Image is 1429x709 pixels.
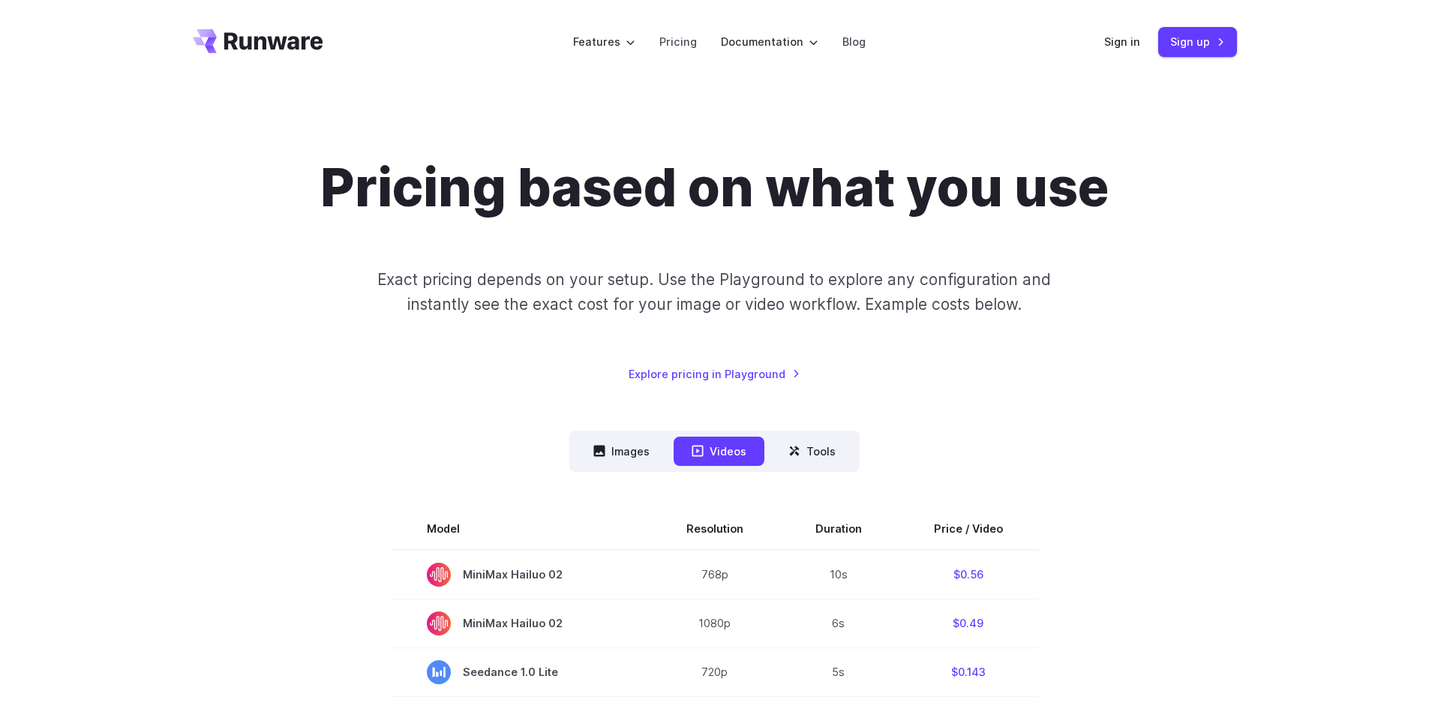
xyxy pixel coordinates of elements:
th: Model [391,508,650,550]
button: Images [575,437,668,466]
th: Duration [779,508,898,550]
a: Explore pricing in Playground [629,365,800,383]
td: 1080p [650,599,779,647]
label: Features [573,33,635,50]
td: 768p [650,550,779,599]
a: Blog [842,33,866,50]
label: Documentation [721,33,818,50]
span: Seedance 1.0 Lite [427,660,614,684]
td: 6s [779,599,898,647]
th: Resolution [650,508,779,550]
span: MiniMax Hailuo 02 [427,563,614,587]
a: Sign in [1104,33,1140,50]
td: 5s [779,647,898,696]
button: Videos [674,437,764,466]
span: MiniMax Hailuo 02 [427,611,614,635]
a: Go to / [193,29,323,53]
th: Price / Video [898,508,1039,550]
td: $0.49 [898,599,1039,647]
td: $0.143 [898,647,1039,696]
button: Tools [770,437,854,466]
td: 10s [779,550,898,599]
a: Sign up [1158,27,1237,56]
h1: Pricing based on what you use [320,156,1109,219]
p: Exact pricing depends on your setup. Use the Playground to explore any configuration and instantl... [349,267,1079,317]
td: $0.56 [898,550,1039,599]
a: Pricing [659,33,697,50]
td: 720p [650,647,779,696]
